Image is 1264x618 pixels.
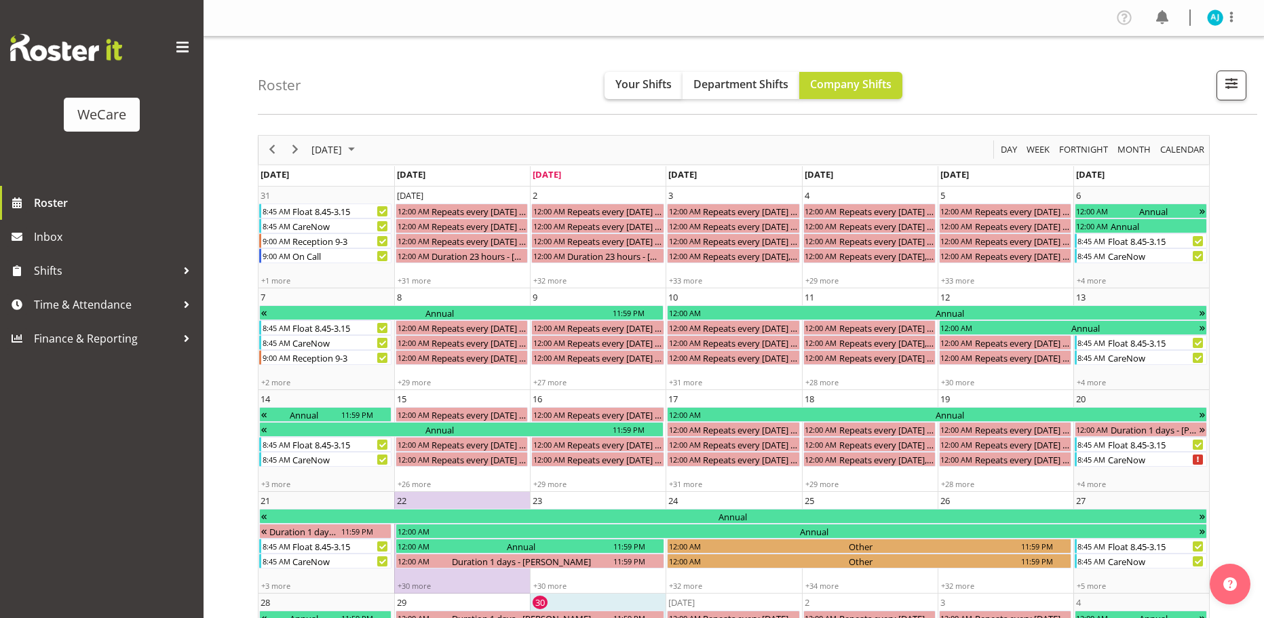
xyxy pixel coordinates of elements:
div: Duration 23 hours - Alex Ferguson Begin From Monday, September 1, 2025 at 12:00:00 AM GMT+12:00 E... [396,248,528,263]
td: Friday, September 5, 2025 [938,187,1073,288]
div: +31 more [666,377,801,387]
div: Repeats every wednesday - Sweet-Lin Chan Begin From Wednesday, September 17, 2025 at 12:00:00 AM ... [667,437,799,452]
div: Float 8.45-3.15 Begin From Sunday, September 7, 2025 at 8:45:00 AM GMT+12:00 Ends At Sunday, Sept... [259,320,391,335]
div: Repeats every [DATE] - [PERSON_NAME] [430,351,527,364]
div: Repeats every friday - Jessica Cummings Begin From Friday, September 12, 2025 at 12:00:00 AM GMT+... [939,350,1071,365]
div: 11:59 PM [340,408,374,421]
div: Repeats every monday - Rachna Anderson Begin From Monday, September 8, 2025 at 12:00:00 AM GMT+12... [396,335,528,350]
span: Inbox [34,227,197,247]
td: Tuesday, September 16, 2025 [530,390,666,492]
div: Repeats every wednesday - Yvonne Denny Begin From Wednesday, September 3, 2025 at 12:00:00 AM GMT... [667,233,799,248]
div: Annual Begin From Wednesday, September 10, 2025 at 12:00:00 AM GMT+12:00 Ends At Sunday, Septembe... [259,407,391,422]
td: Thursday, September 25, 2025 [802,492,938,594]
div: Repeats every monday - Rachna Anderson Begin From Monday, September 15, 2025 at 12:00:00 AM GMT+1... [396,437,528,452]
div: Annual Begin From Saturday, September 6, 2025 at 12:00:00 AM GMT+12:00 Ends At Tuesday, September... [1075,204,1207,218]
div: Repeats every [DATE] - Sweet-[PERSON_NAME] [702,219,799,233]
div: On Call Begin From Sunday, August 31, 2025 at 9:00:00 AM GMT+12:00 Ends At Sunday, August 31, 202... [259,248,391,263]
span: Department Shifts [693,77,788,92]
div: 12:00 AM [396,219,430,233]
td: Wednesday, September 3, 2025 [666,187,801,288]
div: 12:00 AM [668,438,702,451]
div: On Call [291,249,391,263]
div: Repeats every thursday - Kelly-Ann Hofmeester Begin From Thursday, September 18, 2025 at 12:00:00... [803,437,936,452]
button: September 2025 [309,141,361,158]
div: CareNow Begin From Sunday, September 14, 2025 at 8:45:00 AM GMT+12:00 Ends At Sunday, September 1... [259,452,391,467]
div: +29 more [803,479,937,489]
button: Fortnight [1057,141,1111,158]
span: Day [999,141,1018,158]
div: Repeats every monday - Matthew Brewer Begin From Monday, September 15, 2025 at 12:00:00 AM GMT+12... [396,452,528,467]
div: Repeats every monday - Jessica Cummings Begin From Monday, September 1, 2025 at 12:00:00 AM GMT+1... [396,204,528,218]
span: calendar [1159,141,1206,158]
div: Repeats every thursday - Kelly-Ann Hofmeester Begin From Thursday, September 18, 2025 at 12:00:00... [803,422,936,437]
div: Annual Begin From Friday, September 12, 2025 at 12:00:00 AM GMT+12:00 Ends At Tuesday, September ... [939,320,1207,335]
div: Repeats every wednesday - Sweet-Lin Chan Begin From Wednesday, September 10, 2025 at 12:00:00 AM ... [667,335,799,350]
td: Sunday, August 31, 2025 [258,187,394,288]
div: Repeats every [DATE] - [PERSON_NAME] [566,204,663,218]
div: Repeats every [DATE] - [PERSON_NAME] [430,219,527,233]
div: 12:00 AM [396,249,430,263]
div: Repeats every wednesday, thursday - Deepti Raturi Begin From Thursday, September 18, 2025 at 12:0... [803,452,936,467]
div: 12:00 AM [940,249,974,263]
button: Filter Shifts [1217,71,1246,100]
div: 12:00 AM [668,234,702,248]
div: 9:00 AM [261,351,291,364]
div: 12:00 AM [396,234,430,248]
div: 12:00 AM [940,321,974,334]
div: Repeats every [DATE] - [PERSON_NAME] [838,321,935,334]
div: 8:45 AM [1077,351,1107,364]
div: Repeats every [DATE] - [PERSON_NAME] [566,234,663,248]
div: Repeats every wednesday - Yune Fontaine Begin From Wednesday, September 17, 2025 at 12:00:00 AM G... [667,422,799,437]
div: +2 more [258,377,393,387]
div: 12:00 AM [940,234,974,248]
td: Tuesday, September 2, 2025 [530,187,666,288]
div: 12:00 AM [532,438,566,451]
div: 12:00 AM [532,249,566,263]
div: 12:00 AM [1075,423,1109,436]
div: 8:45 AM [1077,452,1107,466]
div: +28 more [803,377,937,387]
button: Previous [263,141,282,158]
button: Timeline Week [1024,141,1052,158]
div: Reception 9-3 Begin From Sunday, September 7, 2025 at 9:00:00 AM GMT+12:00 Ends At Sunday, Septem... [259,350,391,365]
div: Repeats every [DATE] - [PERSON_NAME] [566,351,663,364]
div: +28 more [938,479,1073,489]
div: 12:00 AM [668,351,702,364]
div: Repeats every tuesday - Victoria Oberzil Begin From Tuesday, September 2, 2025 at 12:00:00 AM GMT... [531,218,664,233]
div: Float 8.45-3.15 Begin From Saturday, September 6, 2025 at 8:45:00 AM GMT+12:00 Ends At Saturday, ... [1075,233,1207,248]
div: Repeats every [DATE] - [PERSON_NAME] [838,423,935,436]
div: 12:00 AM [532,204,566,218]
div: 12:00 AM [940,438,974,451]
div: Annual Begin From Wednesday, September 17, 2025 at 12:00:00 AM GMT+12:00 Ends At Sunday, Septembe... [259,509,1207,524]
div: WeCare [77,104,126,125]
div: 12:00 AM [804,234,838,248]
div: Annual [1109,219,1206,233]
div: 9:00 AM [261,249,291,263]
td: Wednesday, September 10, 2025 [666,288,801,390]
div: Repeats every monday - Rachna Anderson Begin From Monday, September 1, 2025 at 12:00:00 AM GMT+12... [396,218,528,233]
div: CareNow [1107,452,1206,466]
div: Annual [268,306,612,320]
div: Annual Begin From Saturday, September 6, 2025 at 12:00:00 AM GMT+12:00 Ends At Saturday, Septembe... [1075,218,1207,233]
div: Float 8.45-3.15 Begin From Sunday, September 14, 2025 at 8:45:00 AM GMT+12:00 Ends At Sunday, Sep... [259,437,391,452]
div: 12:00 AM [804,452,838,466]
button: Company Shifts [799,72,902,99]
td: Monday, September 15, 2025 [394,390,530,492]
div: 8:45 AM [1077,249,1107,263]
button: Timeline Month [1115,141,1153,158]
div: 9:00 AM [261,234,291,248]
div: Float 8.45-3.15 [1107,234,1206,248]
td: Saturday, September 13, 2025 [1073,288,1209,390]
div: 12:00 AM [532,408,566,421]
div: +3 more [258,479,393,489]
div: Float 8.45-3.15 Begin From Sunday, August 31, 2025 at 8:45:00 AM GMT+12:00 Ends At Sunday, August... [259,204,391,218]
div: Repeats every wednesday, thursday - Deepti Raturi Begin From Wednesday, September 3, 2025 at 12:0... [667,248,799,263]
div: 12:00 AM [804,438,838,451]
div: 12:00 AM [940,219,974,233]
div: 12:00 AM [804,249,838,263]
div: +29 more [395,377,529,387]
div: Repeats every monday - Matthew Brewer Begin From Monday, September 1, 2025 at 12:00:00 AM GMT+12:... [396,233,528,248]
div: 8:45 AM [1077,234,1107,248]
div: Repeats every wednesday - Yune Fontaine Begin From Wednesday, September 3, 2025 at 12:00:00 AM GM... [667,204,799,218]
div: 8:45 AM [1077,336,1107,349]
